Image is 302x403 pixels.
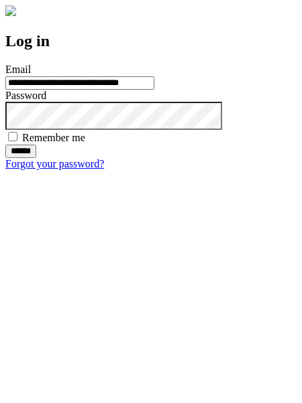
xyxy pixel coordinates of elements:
h2: Log in [5,32,297,50]
img: logo-4e3dc11c47720685a147b03b5a06dd966a58ff35d612b21f08c02c0306f2b779.png [5,5,16,16]
label: Email [5,64,31,75]
a: Forgot your password? [5,158,104,169]
label: Remember me [22,132,85,143]
label: Password [5,90,46,101]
